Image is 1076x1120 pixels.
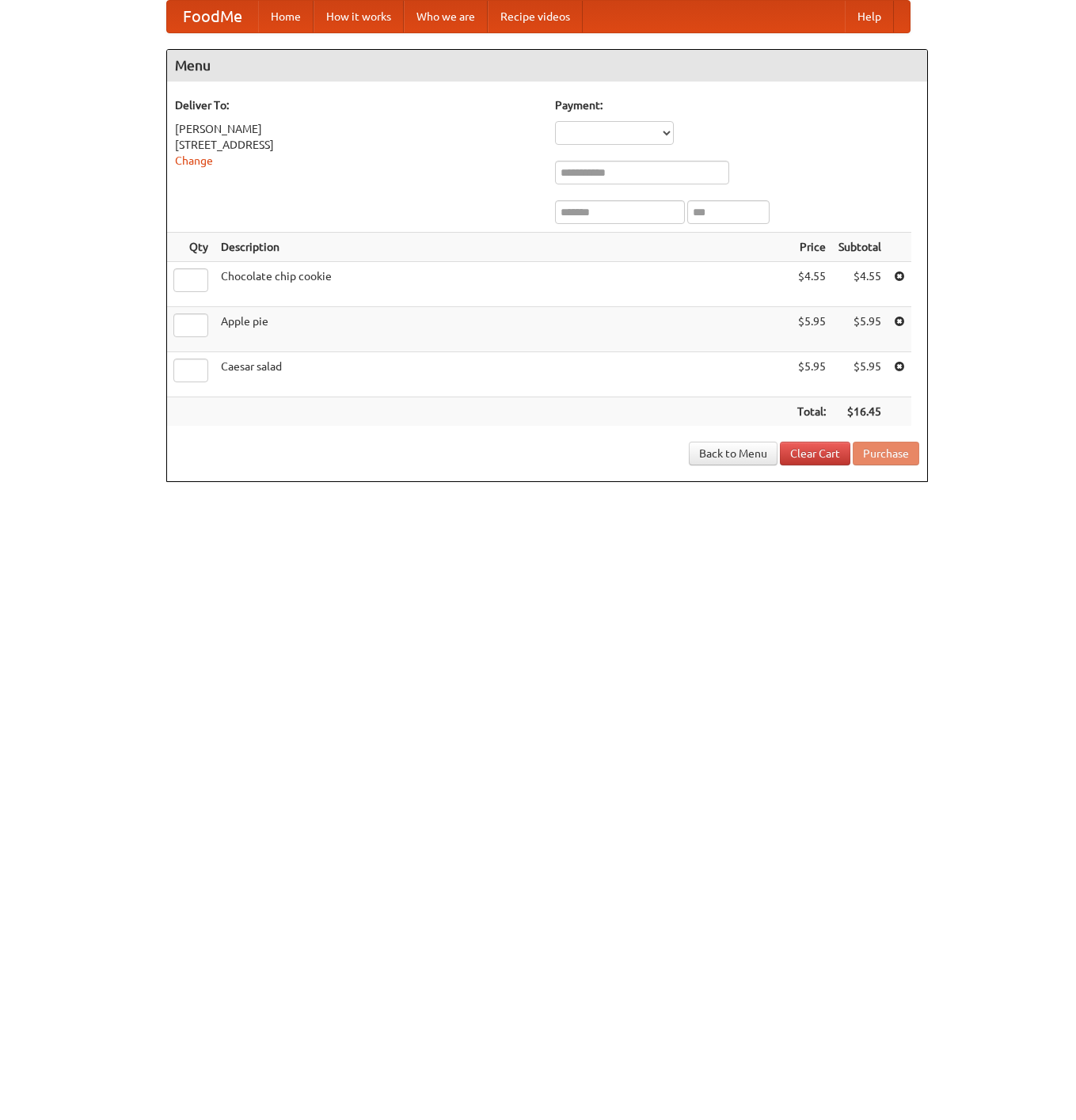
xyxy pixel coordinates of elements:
[175,97,539,113] h5: Deliver To:
[832,352,888,397] td: $5.95
[175,121,539,137] div: [PERSON_NAME]
[555,97,919,113] h5: Payment:
[215,262,791,307] td: Chocolate chip cookie
[853,442,919,465] button: Purchase
[791,233,832,262] th: Price
[215,307,791,352] td: Apple pie
[167,233,215,262] th: Qty
[215,233,791,262] th: Description
[175,154,213,167] a: Change
[791,352,832,397] td: $5.95
[167,50,927,82] h4: Menu
[175,137,539,153] div: [STREET_ADDRESS]
[780,442,850,465] a: Clear Cart
[404,1,488,32] a: Who we are
[791,262,832,307] td: $4.55
[791,307,832,352] td: $5.95
[791,397,832,427] th: Total:
[488,1,583,32] a: Recipe videos
[845,1,894,32] a: Help
[258,1,314,32] a: Home
[832,262,888,307] td: $4.55
[832,307,888,352] td: $5.95
[832,233,888,262] th: Subtotal
[689,442,778,465] a: Back to Menu
[215,352,791,397] td: Caesar salad
[167,1,258,32] a: FoodMe
[314,1,404,32] a: How it works
[832,397,888,427] th: $16.45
